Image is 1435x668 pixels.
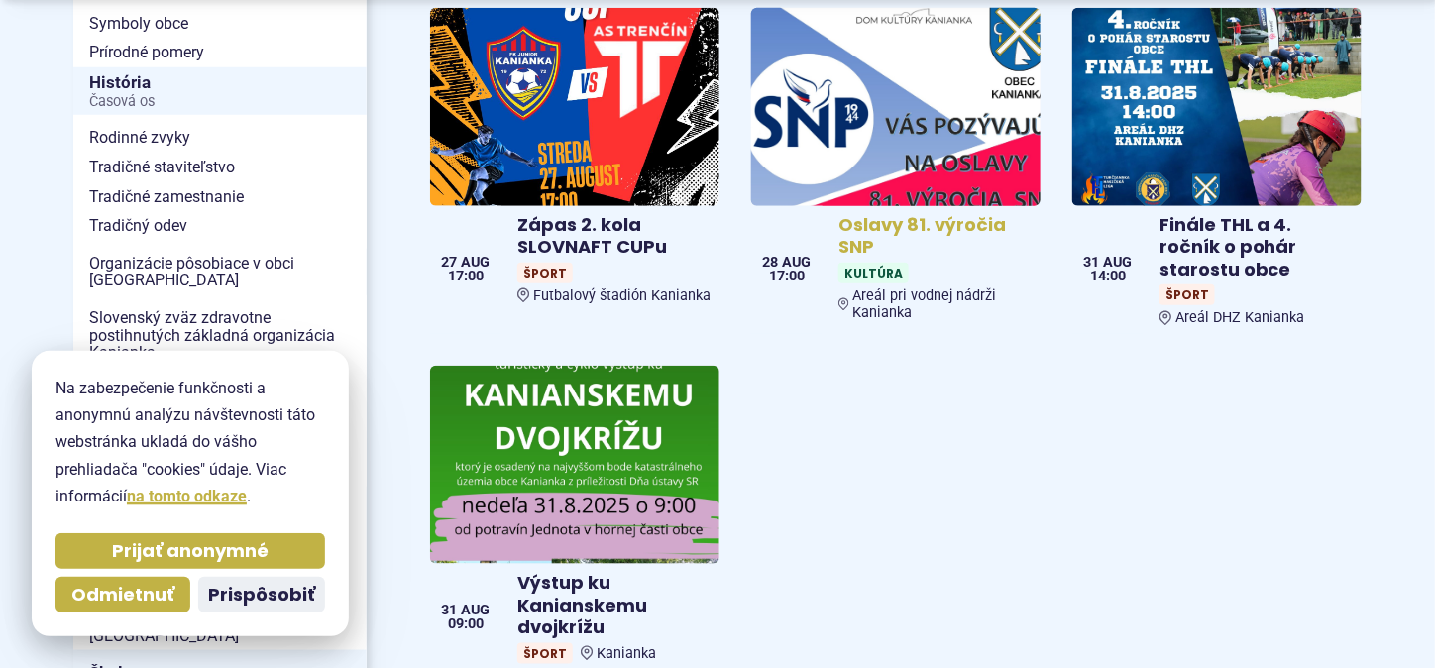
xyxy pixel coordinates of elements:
[73,303,367,368] a: Slovenský zväz zdravotne postihnutých základná organizácia Kanianka
[462,256,491,270] span: aug
[112,540,269,563] span: Prijať anonymné
[430,8,719,312] a: Zápas 2. kola SLOVNAFT CUPu ŠportFutbalový štadión Kanianka 27 aug 17:00
[763,270,812,283] span: 17:00
[89,249,351,295] span: Organizácie pôsobiace v obci [GEOGRAPHIC_DATA]
[208,584,315,607] span: Prispôsobiť
[517,643,573,664] span: Šport
[1159,214,1354,281] h4: Finále THL a 4. ročník o pohár starostu obce
[73,249,367,295] a: Organizácie pôsobiace v obci [GEOGRAPHIC_DATA]
[1084,270,1133,283] span: 14:00
[442,604,458,617] span: 31
[73,182,367,212] a: Tradičné zamestnanie
[442,270,491,283] span: 17:00
[73,123,367,153] a: Rodinné zvyky
[838,263,909,283] span: Kultúra
[73,153,367,182] a: Tradičné staviteľstvo
[442,617,491,631] span: 09:00
[89,9,351,39] span: Symboly obce
[89,303,351,368] span: Slovenský zväz zdravotne postihnutých základná organizácia Kanianka
[1072,8,1362,335] a: Finále THL a 4. ročník o pohár starostu obce ŠportAreál DHZ Kanianka 31 aug 14:00
[55,375,325,509] p: Na zabezpečenie funkčnosti a anonymnú analýzu návštevnosti táto webstránka ukladá do vášho prehli...
[89,211,351,241] span: Tradičný odev
[598,645,657,662] span: Kanianka
[1176,309,1305,326] span: Areál DHZ Kanianka
[198,577,325,612] button: Prispôsobiť
[89,123,351,153] span: Rodinné zvyky
[1159,284,1215,305] span: Šport
[517,572,712,639] h4: Výstup ku Kanianskemu dvojkrížu
[71,584,174,607] span: Odmietnuť
[517,214,712,259] h4: Zápas 2. kola SLOVNAFT CUPu
[73,67,367,116] a: HistóriaČasová os
[442,256,458,270] span: 27
[1084,256,1100,270] span: 31
[534,287,712,304] span: Futbalový štadión Kanianka
[55,533,325,569] button: Prijať anonymné
[89,67,351,116] span: História
[55,577,190,612] button: Odmietnuť
[73,211,367,241] a: Tradičný odev
[1104,256,1133,270] span: aug
[853,287,1033,321] span: Areál pri vodnej nádrži Kanianka
[783,256,812,270] span: aug
[73,38,367,67] a: Prírodné pomery
[89,94,351,110] span: Časová os
[127,487,247,505] a: na tomto odkaze
[763,256,779,270] span: 28
[73,9,367,39] a: Symboly obce
[89,153,351,182] span: Tradičné staviteľstvo
[751,8,1041,329] a: Oslavy 81. výročia SNP KultúraAreál pri vodnej nádrži Kanianka 28 aug 17:00
[838,214,1033,259] h4: Oslavy 81. výročia SNP
[462,604,491,617] span: aug
[89,182,351,212] span: Tradičné zamestnanie
[517,263,573,283] span: Šport
[89,38,351,67] span: Prírodné pomery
